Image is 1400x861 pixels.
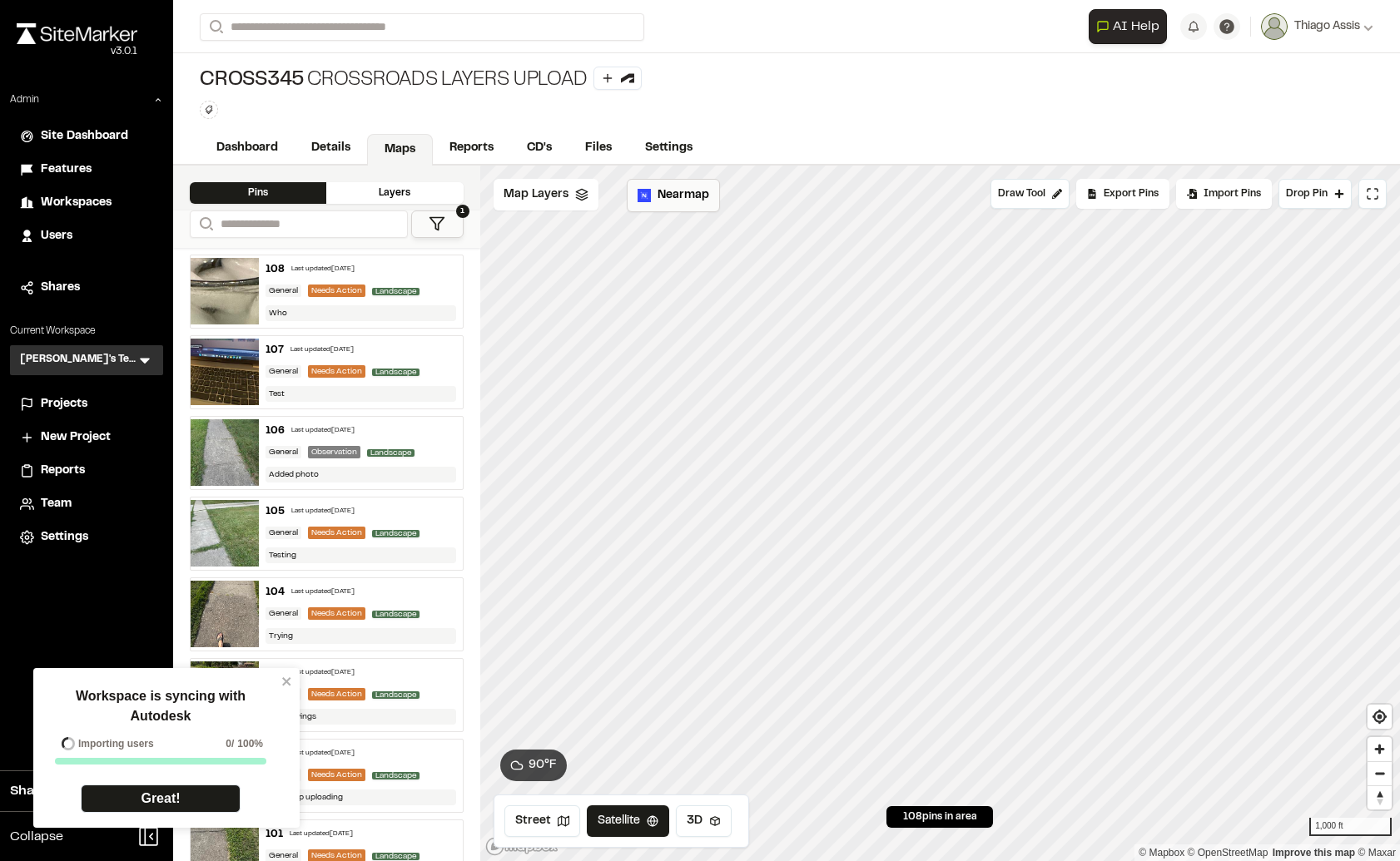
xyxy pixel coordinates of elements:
span: Draw Tool [998,186,1045,201]
button: 1 [411,210,464,238]
div: General [266,285,301,297]
span: CROSS345 [200,67,304,94]
a: Settings [20,528,153,547]
div: General [266,607,301,620]
img: file [191,258,259,324]
span: 90 ° F [529,756,557,774]
span: Settings [41,528,88,547]
span: Landscape [367,449,415,457]
div: Test [266,386,456,402]
div: 108 [266,262,285,277]
span: 100% [237,736,263,751]
div: Last updated [DATE] [291,265,355,275]
div: 104 [266,585,285,600]
button: Satellite [587,805,669,837]
span: Landscape [372,369,420,376]
button: Drop Pin [1278,179,1352,209]
div: Needs Action [308,365,365,378]
a: Reports [433,132,510,164]
span: Landscape [372,691,420,699]
div: 105 [266,504,285,519]
a: Shares [20,279,153,297]
a: Details [295,132,367,164]
span: 1 [456,205,469,218]
a: Mapbox [1139,847,1184,859]
div: General [266,446,301,458]
span: Landscape [372,853,420,860]
div: General [266,365,301,378]
a: Team [20,495,153,513]
p: Workspace is syncing with Autodesk [45,686,276,726]
div: Crossroads Layers upload [200,67,642,94]
div: Last updated [DATE] [291,749,355,759]
a: Files [568,132,628,164]
button: Nearmap [627,179,720,212]
div: Needs Action [308,769,365,781]
button: Open AI Assistant [1089,9,1167,44]
div: 107 [266,343,284,358]
span: Nearmap [658,186,709,205]
button: Search [190,210,220,238]
div: Last updated [DATE] [290,829,353,839]
img: rebrand.png [17,23,137,44]
button: close [281,675,293,688]
span: Features [41,161,92,179]
div: Importing users [55,736,154,751]
a: Users [20,227,153,245]
div: General [266,527,301,539]
span: Drop Pin [1286,186,1328,201]
span: Landscape [372,288,420,295]
p: Admin [10,92,39,107]
a: CD's [510,132,568,164]
span: Users [41,227,72,245]
div: Last updated [DATE] [291,426,355,436]
span: Collapse [10,827,63,847]
div: Needs Action [308,607,365,620]
button: Draw Tool [990,179,1070,209]
a: OpenStreetMap [1188,847,1268,859]
span: Share Workspace [10,781,122,801]
span: Reset bearing to north [1368,786,1392,809]
div: Added photo [266,467,456,482]
span: Shares [41,279,80,297]
img: file [191,661,259,728]
span: Zoom out [1368,762,1392,785]
img: file [191,500,259,567]
a: Dashboard [200,132,295,164]
div: Who [266,305,456,321]
span: 0 / [226,736,234,751]
div: 1,000 ft [1309,818,1392,836]
a: Settings [628,132,709,164]
button: Find my location [1368,705,1392,729]
span: Import Pins [1204,186,1261,201]
div: Last updated [DATE] [290,345,354,355]
div: Non stop uploading [266,789,456,805]
a: Features [20,161,153,179]
span: Export Pins [1104,186,1159,201]
a: Workspaces [20,194,153,212]
div: Bad servings [266,709,456,725]
button: Zoom in [1368,737,1392,761]
div: Trying [266,628,456,644]
div: Pins [190,182,326,204]
button: 3D [676,805,732,837]
div: Testing [266,547,456,563]
button: Reset bearing to north [1368,785,1392,809]
img: User [1261,13,1288,40]
span: Reports [41,462,85,480]
div: Open AI Assistant [1089,9,1174,44]
div: Last updated [DATE] [291,668,355,678]
div: Needs Action [308,688,365,700]
button: Search [200,13,230,41]
img: file [191,581,259,647]
a: Maxar [1358,847,1396,859]
a: Mapbox logo [485,837,559,856]
span: Thiago Assis [1294,17,1360,36]
img: file [191,419,259,486]
a: Map feedback [1273,847,1355,859]
a: Projects [20,395,153,413]
div: Layers [326,182,463,204]
span: Landscape [372,611,420,618]
span: Site Dashboard [41,127,128,146]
